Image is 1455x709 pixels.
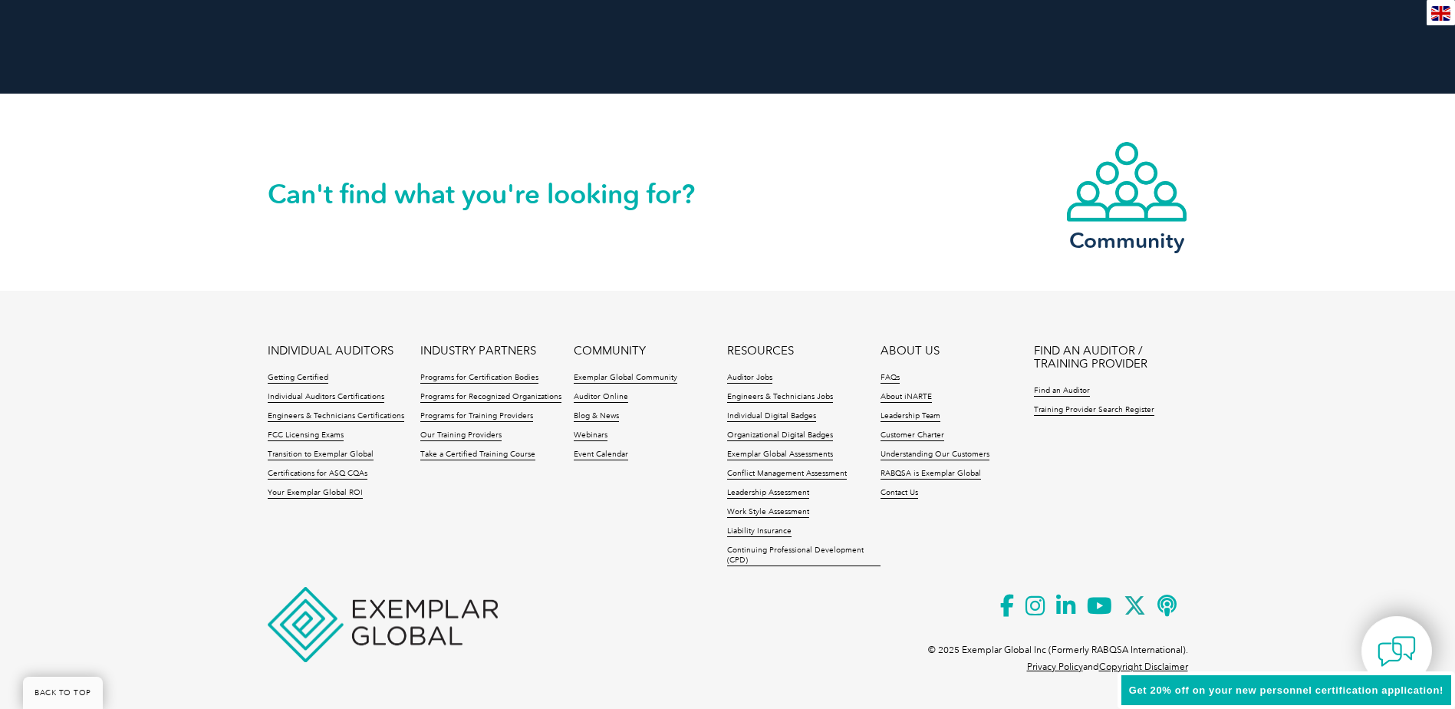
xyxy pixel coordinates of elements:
a: RABQSA is Exemplar Global [881,469,981,480]
a: ABOUT US [881,345,940,358]
a: Engineers & Technicians Certifications [268,411,404,422]
a: Event Calendar [574,450,628,460]
img: Exemplar Global [268,587,498,662]
a: Individual Digital Badges [727,411,816,422]
a: Programs for Training Providers [420,411,533,422]
a: Training Provider Search Register [1034,405,1154,416]
a: Continuing Professional Development (CPD) [727,546,881,566]
a: Getting Certified [268,373,328,384]
a: Exemplar Global Community [574,373,677,384]
a: Community [1065,140,1188,250]
a: INDUSTRY PARTNERS [420,345,536,358]
span: Get 20% off on your new personnel certification application! [1129,684,1443,696]
a: Conflict Management Assessment [727,469,847,480]
a: RESOURCES [727,345,794,358]
a: Organizational Digital Badges [727,430,833,441]
p: © 2025 Exemplar Global Inc (Formerly RABQSA International). [928,641,1188,658]
a: Programs for Recognized Organizations [420,392,561,403]
a: Take a Certified Training Course [420,450,535,460]
a: COMMUNITY [574,345,646,358]
a: Understanding Our Customers [881,450,989,460]
a: FIND AN AUDITOR / TRAINING PROVIDER [1034,345,1187,371]
a: FAQs [881,373,900,384]
a: Engineers & Technicians Jobs [727,392,833,403]
a: BACK TO TOP [23,677,103,709]
img: contact-chat.png [1378,632,1416,671]
img: icon-community.webp [1065,140,1188,223]
a: Contact Us [881,488,918,499]
a: INDIVIDUAL AUDITORS [268,345,393,358]
a: Auditor Online [574,392,628,403]
a: Leadership Team [881,411,940,422]
a: Leadership Assessment [727,488,809,499]
a: Privacy Policy [1027,661,1083,672]
a: Customer Charter [881,430,944,441]
p: and [1027,658,1188,675]
a: Transition to Exemplar Global [268,450,374,460]
h3: Community [1065,231,1188,250]
a: Programs for Certification Bodies [420,373,538,384]
a: Blog & News [574,411,619,422]
h2: Can't find what you're looking for? [268,182,728,206]
a: Certifications for ASQ CQAs [268,469,367,480]
a: FCC Licensing Exams [268,430,344,441]
a: Work Style Assessment [727,507,809,518]
a: Your Exemplar Global ROI [268,488,363,499]
a: Copyright Disclaimer [1099,661,1188,672]
a: Find an Auditor [1034,386,1090,397]
a: About iNARTE [881,392,932,403]
img: en [1431,6,1450,21]
a: Liability Insurance [727,526,792,537]
a: Auditor Jobs [727,373,772,384]
a: Individual Auditors Certifications [268,392,384,403]
a: Exemplar Global Assessments [727,450,833,460]
a: Our Training Providers [420,430,502,441]
a: Webinars [574,430,607,441]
